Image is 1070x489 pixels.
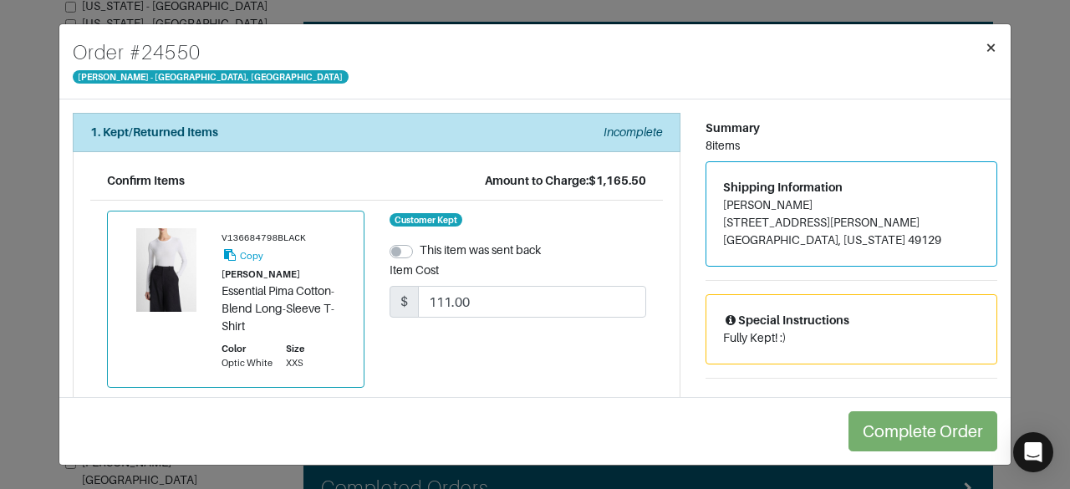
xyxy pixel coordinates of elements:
[107,172,185,190] div: Confirm Items
[222,356,273,370] div: Optic White
[390,262,439,279] label: Item Cost
[1013,432,1053,472] div: Open Intercom Messenger
[125,228,208,312] img: Product
[420,242,541,259] label: This item was sent back
[706,137,997,155] div: 8 items
[723,313,849,327] span: Special Instructions
[222,233,306,243] small: V136684798BLACK
[73,38,349,68] h4: Order # 24550
[848,411,997,451] button: Complete Order
[390,286,419,318] span: $
[723,181,843,194] span: Shipping Information
[90,125,218,139] strong: 1. Kept/Returned Items
[222,342,273,356] div: Color
[723,329,980,347] p: Fully Kept! :)
[985,36,997,59] span: ×
[73,70,349,84] span: [PERSON_NAME] - [GEOGRAPHIC_DATA], [GEOGRAPHIC_DATA]
[222,269,300,279] small: [PERSON_NAME]
[286,342,304,356] div: Size
[390,213,463,227] span: Customer Kept
[485,172,646,190] div: Amount to Charge: $1,165.50
[706,392,997,418] button: Ask Garmentier About This Order
[240,251,263,261] small: Copy
[286,356,304,370] div: XXS
[222,246,264,265] button: Copy
[222,283,347,335] div: Essential Pima Cotton-Blend Long-Sleeve T-Shirt
[604,125,663,139] em: Incomplete
[971,24,1011,71] button: Close
[723,196,980,249] address: [PERSON_NAME] [STREET_ADDRESS][PERSON_NAME] [GEOGRAPHIC_DATA], [US_STATE] 49129
[706,120,997,137] div: Summary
